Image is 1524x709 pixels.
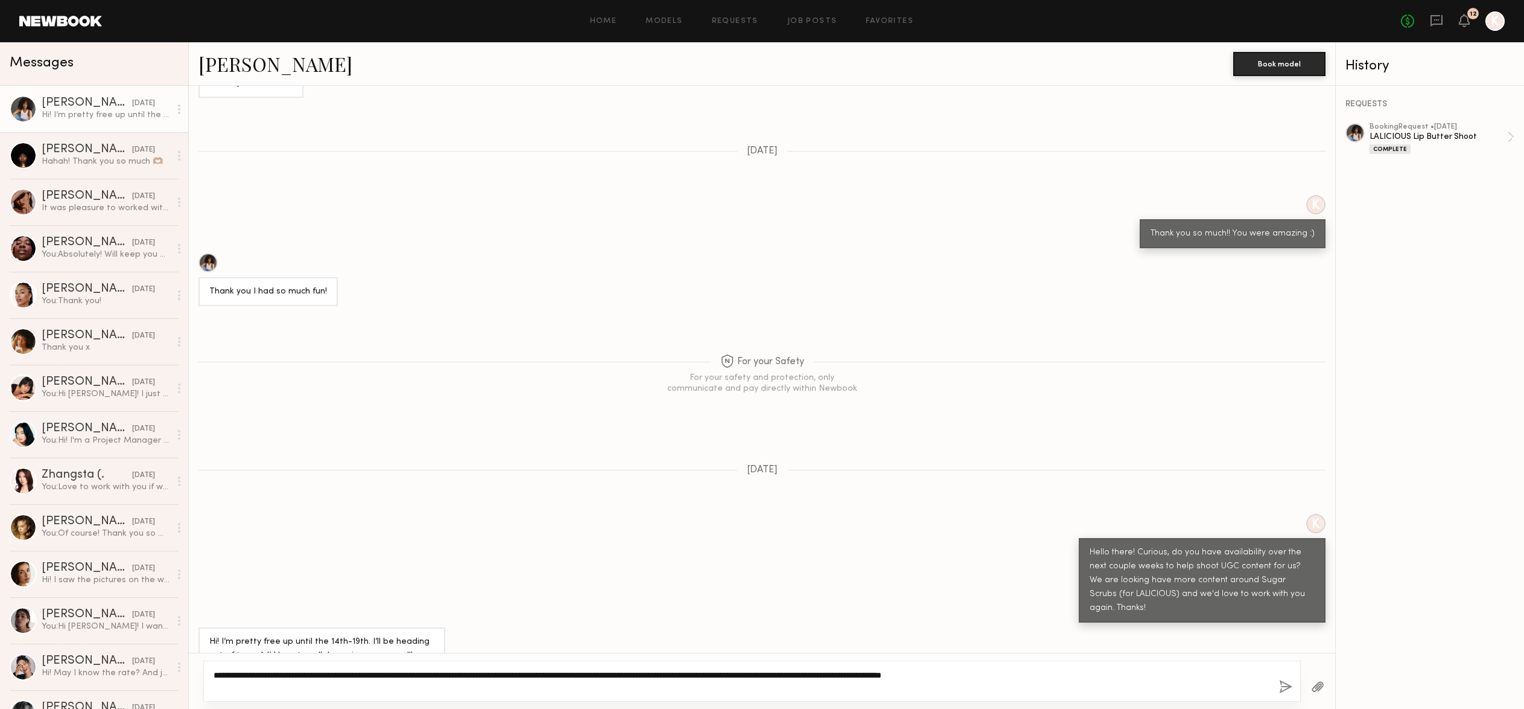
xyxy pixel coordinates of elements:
a: bookingRequest •[DATE]LALICIOUS Lip Butter ShootComplete [1370,123,1514,154]
div: [PERSON_NAME] [42,516,132,528]
div: [PERSON_NAME] [42,190,132,202]
div: booking Request • [DATE] [1370,123,1507,131]
div: [PERSON_NAME] [42,97,132,109]
div: Zhangsta (. [42,469,132,481]
div: You: Hi! I'm a Project Manager working on a shoot for a bath and body brand called LALICIOUS. I a... [42,435,170,446]
a: Favorites [866,18,913,25]
a: Job Posts [787,18,837,25]
div: [DATE] [132,423,155,435]
div: [PERSON_NAME] [42,330,132,342]
div: You: Of course! Thank you so much!! Sorry I did not see this message come through from earlier :/ [42,528,170,539]
div: [DATE] [132,191,155,202]
div: Hi! I’m pretty free up until the 14th-19th. I’ll be heading out of town :) I’d love to collab aga... [42,109,170,121]
div: [PERSON_NAME] [42,423,132,435]
div: [PERSON_NAME] [42,609,132,621]
div: You: Hi [PERSON_NAME]! I just spoke with the client over this weekend and they have decided to ta... [42,388,170,400]
button: Book model [1233,52,1326,76]
span: [DATE] [747,146,778,156]
div: [PERSON_NAME] [42,562,132,574]
div: [PERSON_NAME] [42,655,132,667]
div: Hahah! Thank you so much 🫶🏾 [42,156,170,167]
div: Hi! May I know the rate? And just to let you know, I don’t shoot in lingerie and bikini. [42,667,170,679]
a: K [1485,11,1505,31]
div: Thank you so much!! You were amazing :) [1151,227,1315,241]
div: You: Thank you! [42,295,170,307]
div: [DATE] [132,377,155,388]
span: For your Safety [720,354,804,370]
a: Models [646,18,682,25]
div: [DATE] [132,516,155,528]
div: 12 [1470,11,1477,18]
div: Hi! I saw the pictures on the website and love them all 😍 I wanted to see if it’d be possible to ... [42,574,170,586]
div: [DATE] [132,656,155,667]
div: [DATE] [132,609,155,621]
div: [PERSON_NAME] [42,144,132,156]
div: You: Love to work with you if we can make it happen! [42,481,170,493]
div: [DATE] [132,237,155,249]
div: [PERSON_NAME] [42,237,132,249]
a: Book model [1233,58,1326,68]
a: Requests [712,18,758,25]
div: History [1345,59,1514,73]
div: For your safety and protection, only communicate and pay directly within Newbook [665,373,859,394]
div: You: Absolutely! Will keep you on our radar. Thanks again! [42,249,170,260]
div: Hi! I’m pretty free up until the 14th-19th. I’ll be heading out of town :) I’d love to collab aga... [209,635,434,663]
div: [DATE] [132,563,155,574]
div: Complete [1370,144,1411,154]
div: [PERSON_NAME] [42,376,132,388]
div: [DATE] [132,330,155,342]
div: You: Hi [PERSON_NAME]! I want to sincerely apologize for the delayed response. I thought I had re... [42,621,170,632]
div: Thank you x [42,342,170,353]
div: LALICIOUS Lip Butter Shoot [1370,131,1507,143]
div: Hello there! Curious, do you have availability over the next couple weeks to help shoot UGC conte... [1090,546,1315,615]
div: [DATE] [132,144,155,156]
a: Home [590,18,617,25]
div: [DATE] [132,98,155,109]
div: [DATE] [132,284,155,295]
span: Messages [10,56,74,70]
span: [DATE] [747,465,778,475]
div: It was pleasure to worked with you all^^ [42,202,170,214]
a: [PERSON_NAME] [198,51,352,77]
div: REQUESTS [1345,100,1514,109]
div: Thank you I had so much fun! [209,285,327,299]
div: [PERSON_NAME] [42,283,132,295]
div: [DATE] [132,470,155,481]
